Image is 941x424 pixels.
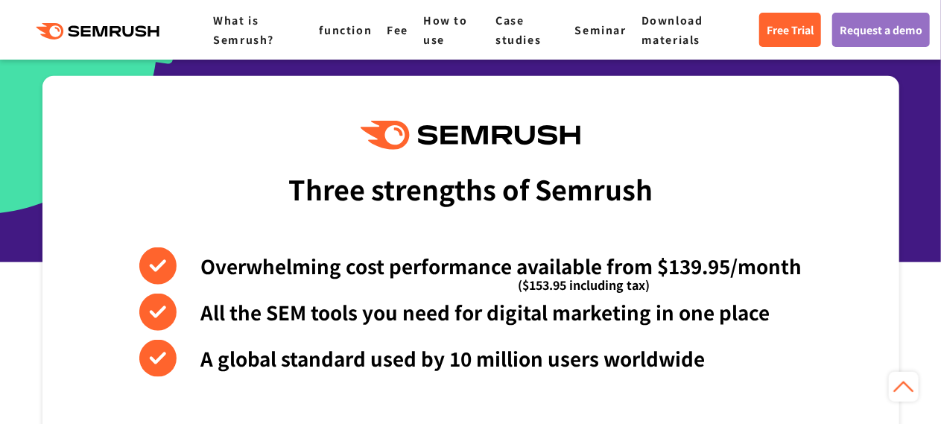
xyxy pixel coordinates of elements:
[495,13,541,47] a: Case studies
[518,276,650,294] font: ($153.95 including tax)
[575,22,627,37] a: Seminar
[320,22,373,37] a: function
[288,169,653,208] font: Three strengths of Semrush
[641,13,703,47] a: Download materials
[201,298,770,326] font: All the SEM tools you need for digital marketing in one place
[201,252,802,279] font: Overwhelming cost performance available from $139.95/month
[767,22,814,37] font: Free Trial
[832,13,930,47] a: Request a demo
[840,22,922,37] font: Request a demo
[201,344,706,372] font: A global standard used by 10 million users worldwide
[213,13,274,47] a: What is Semrush?
[423,13,468,47] a: How to use
[387,22,408,37] a: Fee
[361,121,580,150] img: Semrush
[759,13,821,47] a: Free Trial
